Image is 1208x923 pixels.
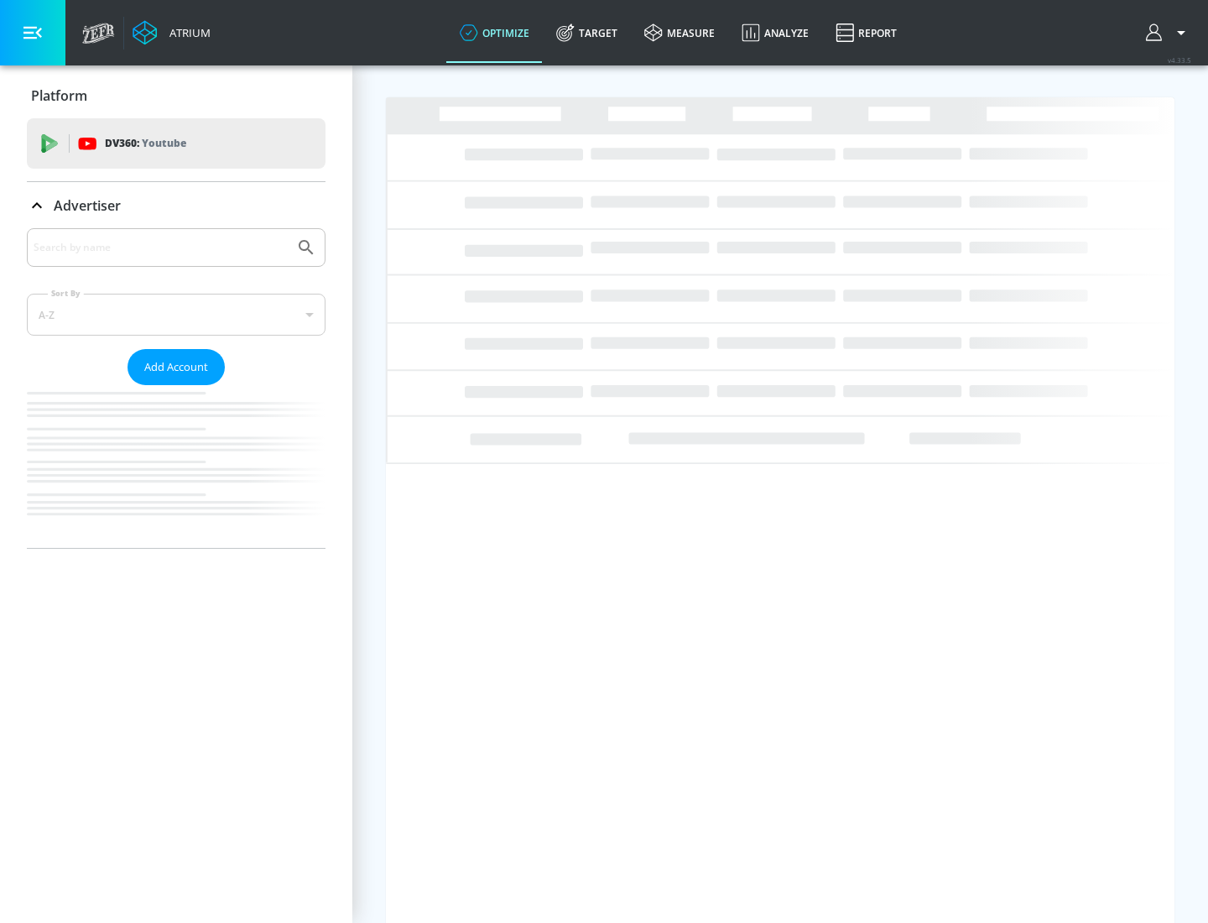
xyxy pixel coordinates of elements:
[631,3,728,63] a: measure
[34,237,288,258] input: Search by name
[27,182,325,229] div: Advertiser
[142,134,186,152] p: Youtube
[728,3,822,63] a: Analyze
[133,20,211,45] a: Atrium
[1168,55,1191,65] span: v 4.33.5
[54,196,121,215] p: Advertiser
[27,228,325,548] div: Advertiser
[31,86,87,105] p: Platform
[446,3,543,63] a: optimize
[105,134,186,153] p: DV360:
[163,25,211,40] div: Atrium
[27,118,325,169] div: DV360: Youtube
[128,349,225,385] button: Add Account
[27,294,325,336] div: A-Z
[48,288,84,299] label: Sort By
[27,385,325,548] nav: list of Advertiser
[144,357,208,377] span: Add Account
[822,3,910,63] a: Report
[543,3,631,63] a: Target
[27,72,325,119] div: Platform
